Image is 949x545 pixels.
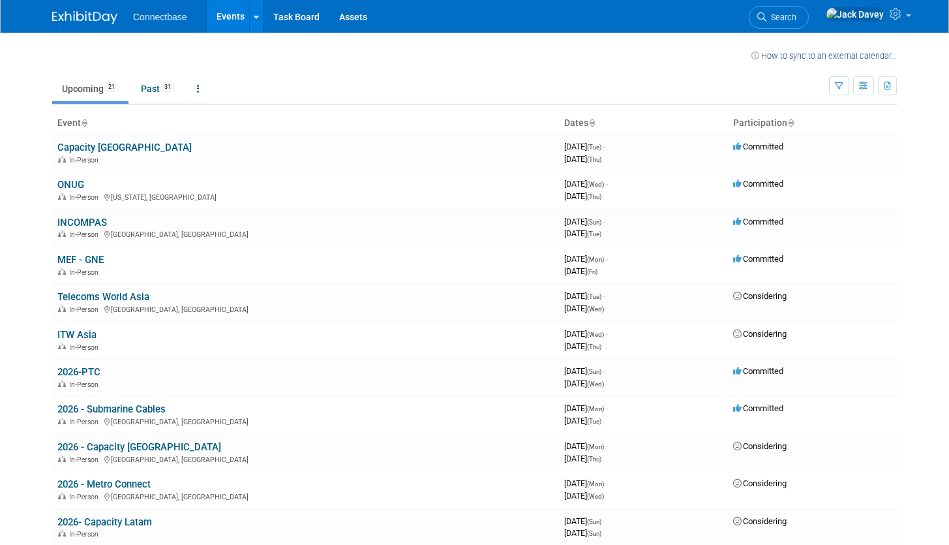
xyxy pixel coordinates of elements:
[559,112,728,134] th: Dates
[57,329,97,341] a: ITW Asia
[57,491,554,501] div: [GEOGRAPHIC_DATA], [GEOGRAPHIC_DATA]
[564,491,604,501] span: [DATE]
[587,193,601,200] span: (Thu)
[733,217,783,226] span: Committed
[587,343,601,350] span: (Thu)
[57,254,104,266] a: MEF - GNE
[69,156,102,164] span: In-Person
[603,217,605,226] span: -
[587,530,601,537] span: (Sun)
[733,366,783,376] span: Committed
[57,403,166,415] a: 2026 - Submarine Cables
[587,368,601,375] span: (Sun)
[69,230,102,239] span: In-Person
[587,305,604,313] span: (Wed)
[564,478,608,488] span: [DATE]
[564,528,601,538] span: [DATE]
[733,179,783,189] span: Committed
[564,254,608,264] span: [DATE]
[733,291,787,301] span: Considering
[733,254,783,264] span: Committed
[564,154,601,164] span: [DATE]
[57,454,554,464] div: [GEOGRAPHIC_DATA], [GEOGRAPHIC_DATA]
[766,12,796,22] span: Search
[564,454,601,463] span: [DATE]
[564,179,608,189] span: [DATE]
[728,112,897,134] th: Participation
[58,230,66,237] img: In-Person Event
[57,228,554,239] div: [GEOGRAPHIC_DATA], [GEOGRAPHIC_DATA]
[606,441,608,451] span: -
[603,366,605,376] span: -
[69,305,102,314] span: In-Person
[133,12,187,22] span: Connectbase
[564,341,601,351] span: [DATE]
[57,304,554,314] div: [GEOGRAPHIC_DATA], [GEOGRAPHIC_DATA]
[58,343,66,350] img: In-Person Event
[733,441,787,451] span: Considering
[564,191,601,201] span: [DATE]
[587,443,604,450] span: (Mon)
[69,456,102,464] span: In-Person
[564,329,608,339] span: [DATE]
[69,268,102,277] span: In-Person
[131,76,185,101] a: Past31
[733,478,787,488] span: Considering
[57,366,100,378] a: 2026-PTC
[160,82,175,92] span: 31
[603,291,605,301] span: -
[564,416,601,426] span: [DATE]
[57,478,151,490] a: 2026 - Metro Connect
[587,144,601,151] span: (Tue)
[52,112,559,134] th: Event
[587,493,604,500] span: (Wed)
[587,418,601,425] span: (Tue)
[733,329,787,339] span: Considering
[69,343,102,352] span: In-Person
[733,516,787,526] span: Considering
[69,493,102,501] span: In-Person
[81,117,87,128] a: Sort by Event Name
[57,217,107,228] a: INCOMPAS
[587,230,601,238] span: (Tue)
[588,117,595,128] a: Sort by Start Date
[52,76,128,101] a: Upcoming21
[104,82,119,92] span: 21
[58,381,66,387] img: In-Person Event
[749,6,809,29] a: Search
[587,156,601,163] span: (Thu)
[57,179,84,191] a: ONUG
[606,254,608,264] span: -
[58,305,66,312] img: In-Person Event
[564,379,604,388] span: [DATE]
[58,456,66,462] img: In-Person Event
[57,142,192,153] a: Capacity [GEOGRAPHIC_DATA]
[58,268,66,275] img: In-Person Event
[587,456,601,463] span: (Thu)
[751,51,897,61] a: How to sync to an external calendar...
[57,291,149,303] a: Telecoms World Asia
[58,493,66,499] img: In-Person Event
[57,191,554,202] div: [US_STATE], [GEOGRAPHIC_DATA]
[564,516,605,526] span: [DATE]
[564,304,604,313] span: [DATE]
[587,480,604,488] span: (Mon)
[58,418,66,424] img: In-Person Event
[587,405,604,413] span: (Mon)
[69,530,102,538] span: In-Person
[564,228,601,238] span: [DATE]
[587,268,597,275] span: (Fri)
[587,219,601,226] span: (Sun)
[826,7,884,22] img: Jack Davey
[58,193,66,200] img: In-Person Event
[587,256,604,263] span: (Mon)
[69,418,102,426] span: In-Person
[58,530,66,537] img: In-Person Event
[564,403,608,413] span: [DATE]
[587,293,601,300] span: (Tue)
[733,142,783,151] span: Committed
[606,179,608,189] span: -
[587,381,604,388] span: (Wed)
[69,193,102,202] span: In-Person
[564,441,608,451] span: [DATE]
